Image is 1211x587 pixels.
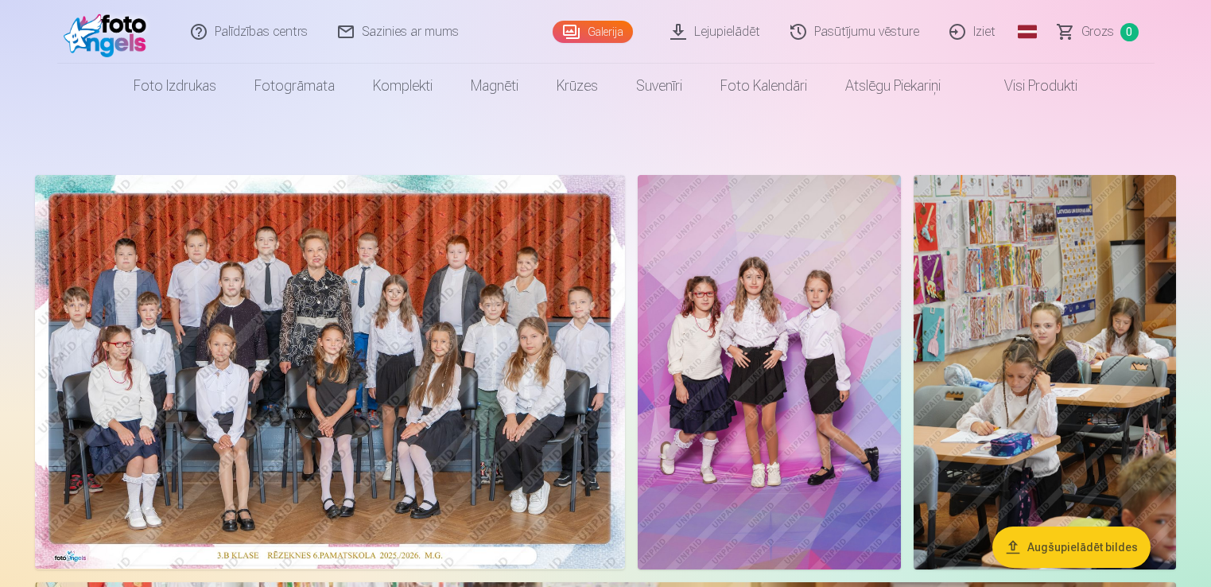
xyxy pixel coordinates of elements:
a: Galerija [553,21,633,43]
a: Visi produkti [960,64,1096,108]
a: Komplekti [354,64,452,108]
a: Magnēti [452,64,538,108]
img: /fa1 [64,6,155,57]
button: Augšupielādēt bildes [992,527,1151,568]
a: Foto kalendāri [701,64,826,108]
a: Atslēgu piekariņi [826,64,960,108]
span: 0 [1120,23,1139,41]
a: Krūzes [538,64,617,108]
a: Foto izdrukas [115,64,235,108]
a: Suvenīri [617,64,701,108]
span: Grozs [1081,22,1114,41]
a: Fotogrāmata [235,64,354,108]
